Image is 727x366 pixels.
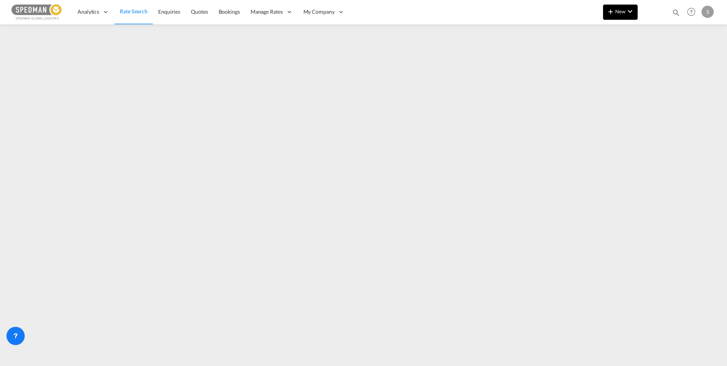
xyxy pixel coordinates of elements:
div: icon-magnify [672,8,680,20]
img: c12ca350ff1b11efb6b291369744d907.png [11,3,63,21]
span: Analytics [78,8,99,16]
span: Bookings [219,8,240,15]
span: My Company [303,8,335,16]
div: S [702,6,714,18]
span: Rate Search [120,8,148,14]
button: icon-plus 400-fgNewicon-chevron-down [603,5,638,20]
md-icon: icon-plus 400-fg [606,7,615,16]
div: Help [685,5,702,19]
md-icon: icon-magnify [672,8,680,17]
span: Help [685,5,698,18]
span: Manage Rates [251,8,283,16]
span: Enquiries [158,8,180,15]
md-icon: icon-chevron-down [625,7,635,16]
span: Quotes [191,8,208,15]
span: New [606,8,635,14]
